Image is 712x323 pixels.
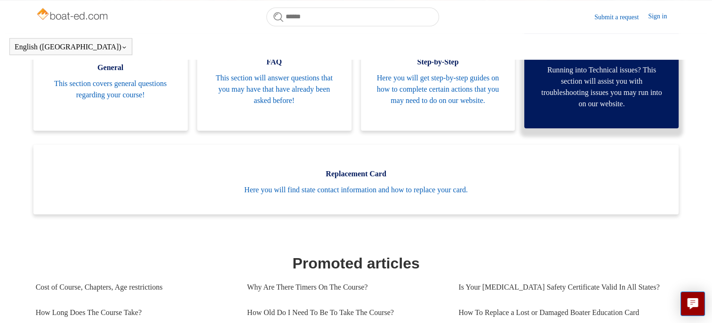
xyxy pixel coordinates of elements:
[15,43,127,51] button: English ([GEOGRAPHIC_DATA])
[375,56,501,68] span: Step-by-Step
[538,64,664,110] span: Running into Technical issues? This section will assist you with troubleshooting issues you may r...
[33,145,679,214] a: Replacement Card Here you will find state contact information and how to replace your card.
[458,275,670,300] a: Is Your [MEDICAL_DATA] Safety Certificate Valid In All States?
[36,275,233,300] a: Cost of Course, Chapters, Age restrictions
[524,25,679,128] a: Troubleshooting Running into Technical issues? This section will assist you with troubleshooting ...
[247,275,444,300] a: Why Are There Timers On The Course?
[211,56,337,68] span: FAQ
[197,27,352,131] a: FAQ This section will answer questions that you may have that have already been asked before!
[48,78,174,101] span: This section covers general questions regarding your course!
[361,27,515,131] a: Step-by-Step Here you will get step-by-step guides on how to complete certain actions that you ma...
[48,184,665,196] span: Here you will find state contact information and how to replace your card.
[648,11,676,23] a: Sign in
[33,27,188,131] a: General This section covers general questions regarding your course!
[48,62,174,73] span: General
[594,12,648,22] a: Submit a request
[48,168,665,180] span: Replacement Card
[375,72,501,106] span: Here you will get step-by-step guides on how to complete certain actions that you may need to do ...
[266,8,439,26] input: Search
[36,252,677,275] h1: Promoted articles
[211,72,337,106] span: This section will answer questions that you may have that have already been asked before!
[680,291,705,316] button: Live chat
[36,6,111,24] img: Boat-Ed Help Center home page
